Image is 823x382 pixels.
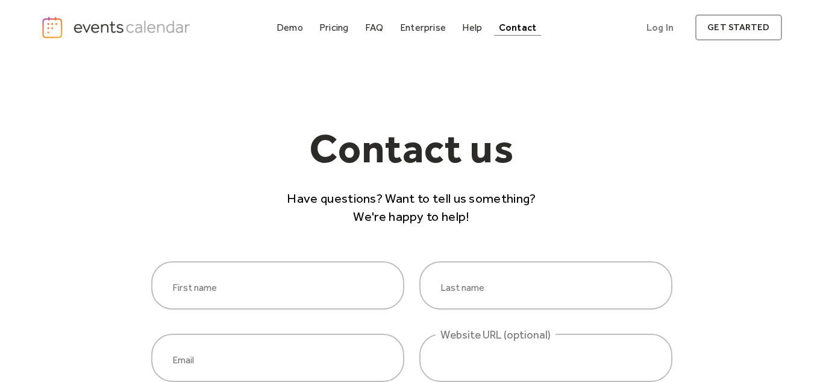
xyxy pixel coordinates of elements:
[695,14,781,40] a: get started
[634,14,686,40] a: Log In
[400,24,446,31] div: Enterprise
[395,19,451,36] a: Enterprise
[457,19,487,36] a: Help
[494,19,542,36] a: Contact
[319,24,349,31] div: Pricing
[41,16,193,39] a: home
[462,24,482,31] div: Help
[272,19,308,36] a: Demo
[281,127,542,180] h1: Contact us
[277,24,303,31] div: Demo
[365,24,384,31] div: FAQ
[360,19,389,36] a: FAQ
[314,19,354,36] a: Pricing
[281,189,542,225] p: Have questions? Want to tell us something? We're happy to help!
[499,24,537,31] div: Contact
